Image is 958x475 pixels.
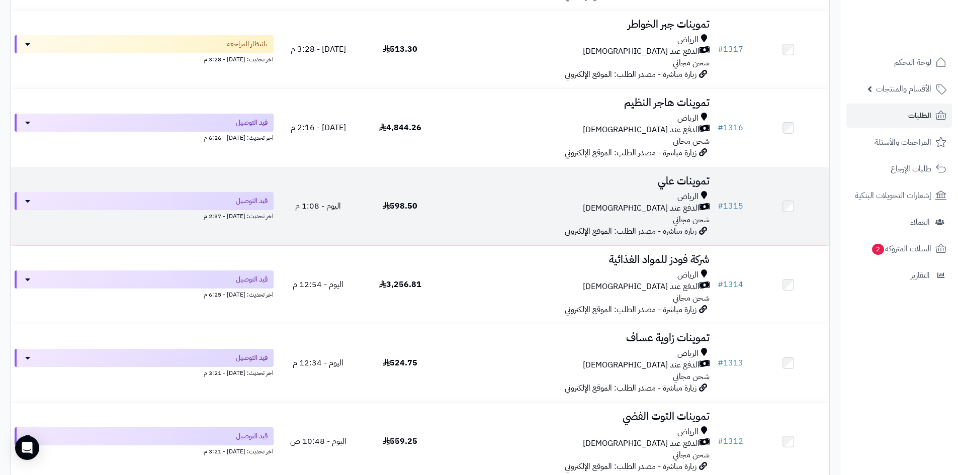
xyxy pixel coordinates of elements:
span: الدفع عند [DEMOGRAPHIC_DATA] [583,124,700,136]
div: Open Intercom Messenger [15,436,39,460]
a: التقارير [846,263,952,288]
a: #1315 [718,200,743,212]
span: # [718,435,723,447]
span: شحن مجاني [673,214,710,226]
span: 559.25 [383,435,417,447]
span: زيارة مباشرة - مصدر الطلب: الموقع الإلكتروني [565,382,696,394]
div: اخر تحديث: [DATE] - 6:25 م [15,289,274,299]
a: #1313 [718,357,743,369]
span: لوحة التحكم [894,55,931,69]
div: اخر تحديث: [DATE] - 3:28 م [15,53,274,64]
h3: تموينات هاجر النظيم [445,97,710,109]
a: إشعارات التحويلات البنكية [846,183,952,208]
span: الرياض [677,113,699,124]
span: الرياض [677,426,699,438]
span: الدفع عند [DEMOGRAPHIC_DATA] [583,46,700,57]
span: قيد التوصيل [236,353,268,363]
span: قيد التوصيل [236,274,268,284]
a: الطلبات [846,104,952,128]
span: اليوم - 12:34 م [293,357,343,369]
h3: تموينات علي [445,175,710,187]
span: قيد التوصيل [236,118,268,128]
a: #1317 [718,43,743,55]
span: شحن مجاني [673,370,710,383]
span: الدفع عند [DEMOGRAPHIC_DATA] [583,438,700,449]
h3: تموينات جبر الخواطر [445,19,710,30]
span: زيارة مباشرة - مصدر الطلب: الموقع الإلكتروني [565,68,696,80]
div: اخر تحديث: [DATE] - 3:21 م [15,367,274,377]
span: 4,844.26 [379,122,421,134]
span: الرياض [677,269,699,281]
span: الدفع عند [DEMOGRAPHIC_DATA] [583,281,700,293]
span: # [718,200,723,212]
div: اخر تحديث: [DATE] - 3:21 م [15,445,274,456]
span: 524.75 [383,357,417,369]
span: شحن مجاني [673,292,710,304]
span: [DATE] - 3:28 م [291,43,346,55]
span: اليوم - 10:48 ص [290,435,346,447]
h3: تموينات زاوية عساف [445,332,710,344]
span: زيارة مباشرة - مصدر الطلب: الموقع الإلكتروني [565,225,696,237]
span: # [718,357,723,369]
span: قيد التوصيل [236,196,268,206]
span: زيارة مباشرة - مصدر الطلب: الموقع الإلكتروني [565,460,696,472]
span: زيارة مباشرة - مصدر الطلب: الموقع الإلكتروني [565,304,696,316]
span: الرياض [677,34,699,46]
a: المراجعات والأسئلة [846,130,952,154]
span: الدفع عند [DEMOGRAPHIC_DATA] [583,359,700,371]
span: شحن مجاني [673,449,710,461]
span: الأقسام والمنتجات [876,82,931,96]
span: شحن مجاني [673,135,710,147]
span: إشعارات التحويلات البنكية [855,188,931,203]
span: 3,256.81 [379,278,421,291]
a: العملاء [846,210,952,234]
span: طلبات الإرجاع [891,162,931,176]
span: اليوم - 1:08 م [295,200,341,212]
span: بانتظار المراجعة [227,39,268,49]
h3: تموينات التوت الفضي [445,411,710,422]
span: 2 [872,244,884,255]
span: المراجعات والأسئلة [875,135,931,149]
span: 513.30 [383,43,417,55]
span: # [718,278,723,291]
a: #1314 [718,278,743,291]
a: لوحة التحكم [846,50,952,74]
span: التقارير [911,268,930,282]
span: [DATE] - 2:16 م [291,122,346,134]
h3: شركة فودز للمواد الغذائية [445,254,710,265]
a: طلبات الإرجاع [846,157,952,181]
span: زيارة مباشرة - مصدر الطلب: الموقع الإلكتروني [565,147,696,159]
span: 598.50 [383,200,417,212]
span: شحن مجاني [673,57,710,69]
span: الرياض [677,348,699,359]
div: اخر تحديث: [DATE] - 6:26 م [15,132,274,142]
span: السلات المتروكة [871,242,931,256]
a: #1316 [718,122,743,134]
span: الدفع عند [DEMOGRAPHIC_DATA] [583,203,700,214]
span: اليوم - 12:54 م [293,278,343,291]
a: السلات المتروكة2 [846,237,952,261]
span: الطلبات [908,109,931,123]
div: اخر تحديث: [DATE] - 2:37 م [15,210,274,221]
a: #1312 [718,435,743,447]
span: قيد التوصيل [236,431,268,441]
span: # [718,43,723,55]
span: الرياض [677,191,699,203]
span: العملاء [910,215,930,229]
span: # [718,122,723,134]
